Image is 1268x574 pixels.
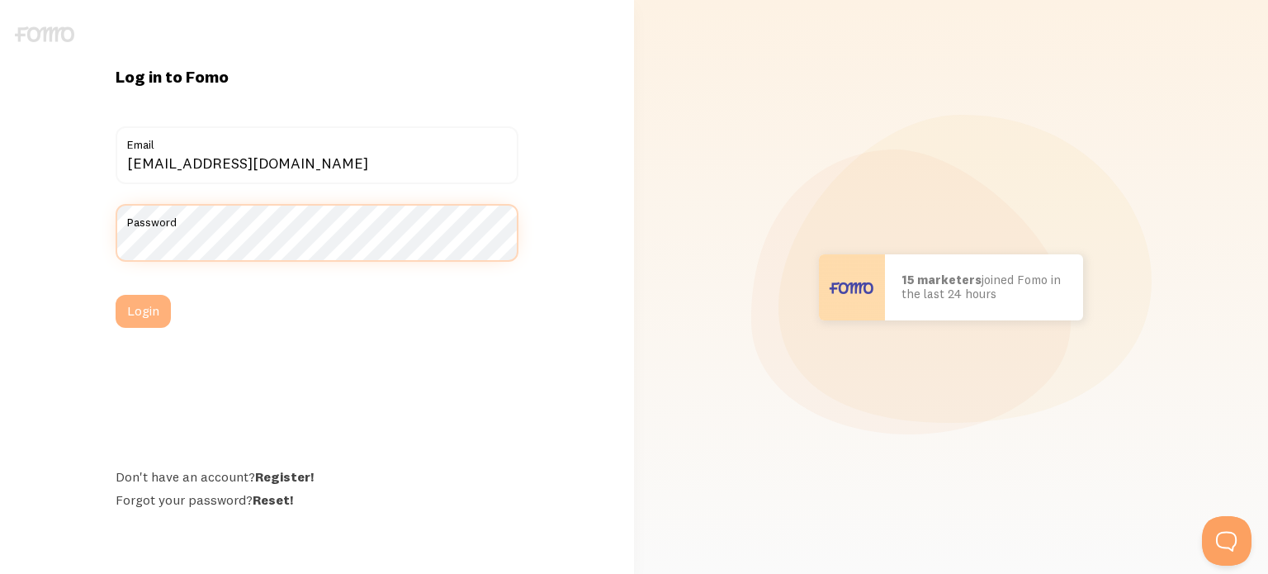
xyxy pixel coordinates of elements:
p: joined Fomo in the last 24 hours [901,273,1067,301]
label: Email [116,126,518,154]
div: Forgot your password? [116,491,518,508]
img: User avatar [819,254,885,320]
img: fomo-logo-gray-b99e0e8ada9f9040e2984d0d95b3b12da0074ffd48d1e5cb62ac37fc77b0b268.svg [15,26,74,42]
div: Don't have an account? [116,468,518,485]
iframe: Help Scout Beacon - Open [1202,516,1251,566]
a: Reset! [253,491,293,508]
h1: Log in to Fomo [116,66,518,88]
b: 15 marketers [901,272,982,287]
a: Register! [255,468,314,485]
button: Login [116,295,171,328]
label: Password [116,204,518,232]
